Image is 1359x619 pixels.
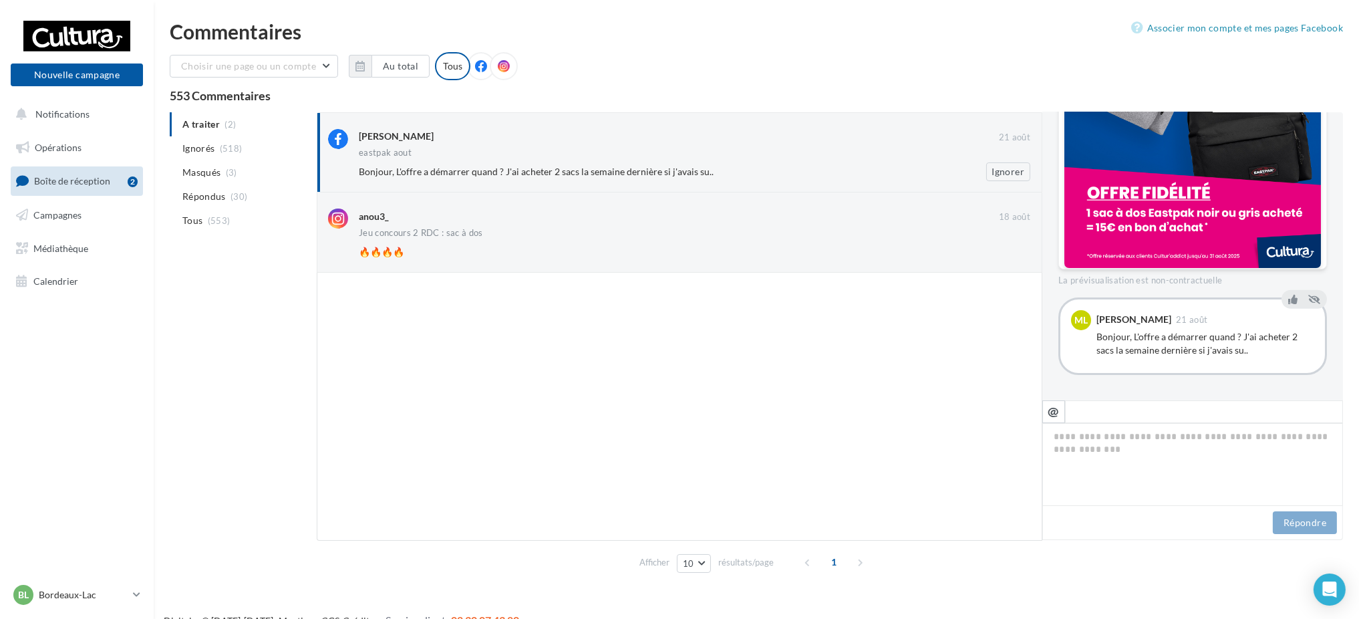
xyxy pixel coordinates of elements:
[170,90,1343,102] div: 553 Commentaires
[39,588,128,602] p: Bordeaux-Lac
[18,588,29,602] span: BL
[226,167,237,178] span: (3)
[1048,405,1060,417] i: @
[435,52,470,80] div: Tous
[1096,330,1314,357] div: Bonjour, L'offre a démarrer quand ? J'ai acheter 2 sacs la semaine dernière si j'avais su..
[182,142,214,155] span: Ignorés
[371,55,430,78] button: Au total
[1176,316,1207,324] span: 21 août
[8,166,146,195] a: Boîte de réception2
[35,108,90,120] span: Notifications
[359,166,714,177] span: Bonjour, L'offre a démarrer quand ? J'ai acheter 2 sacs la semaine dernière si j'avais su..
[33,275,78,287] span: Calendrier
[182,166,220,179] span: Masqués
[220,143,243,154] span: (518)
[823,551,845,573] span: 1
[182,190,226,203] span: Répondus
[8,134,146,162] a: Opérations
[170,21,1343,41] div: Commentaires
[33,209,82,221] span: Campagnes
[359,210,389,223] div: anou3_
[182,214,202,227] span: Tous
[1096,315,1171,324] div: [PERSON_NAME]
[677,554,711,573] button: 10
[1042,400,1065,423] button: @
[128,176,138,187] div: 2
[170,55,338,78] button: Choisir une page ou un compte
[359,246,404,257] span: 🔥🔥🔥🔥
[8,267,146,295] a: Calendrier
[999,132,1030,144] span: 21 août
[231,191,247,202] span: (30)
[34,175,110,187] span: Boîte de réception
[1058,269,1327,287] div: La prévisualisation est non-contractuelle
[683,558,694,569] span: 10
[8,100,140,128] button: Notifications
[33,242,88,253] span: Médiathèque
[359,148,412,157] div: eastpak aout
[8,201,146,229] a: Campagnes
[718,556,774,569] span: résultats/page
[1273,511,1337,534] button: Répondre
[359,130,434,143] div: [PERSON_NAME]
[1131,20,1343,36] a: Associer mon compte et mes pages Facebook
[8,235,146,263] a: Médiathèque
[639,556,669,569] span: Afficher
[986,162,1030,181] button: Ignorer
[359,229,483,237] div: Jeu concours 2 RDC : sac à dos
[349,55,430,78] button: Au total
[999,211,1030,223] span: 18 août
[11,64,143,86] button: Nouvelle campagne
[11,582,143,608] a: BL Bordeaux-Lac
[208,215,231,226] span: (553)
[181,60,316,72] span: Choisir une page ou un compte
[35,142,82,153] span: Opérations
[1314,574,1346,606] div: Open Intercom Messenger
[1074,314,1088,327] span: ML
